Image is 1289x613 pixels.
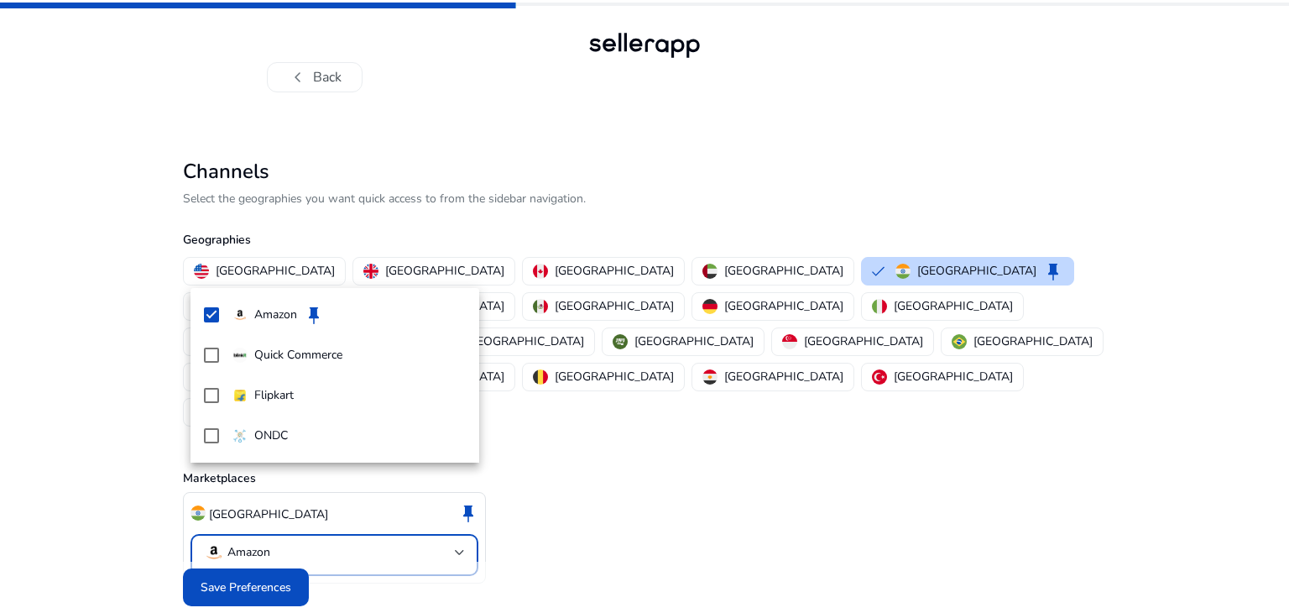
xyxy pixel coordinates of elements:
span: keep [304,305,324,325]
p: Amazon [254,306,297,324]
img: flipkart.svg [232,388,248,403]
p: Flipkart [254,386,294,405]
img: ondc-sm.webp [232,428,248,443]
p: ONDC [254,427,288,445]
img: amazon.svg [232,307,248,322]
p: Quick Commerce [254,346,342,364]
img: quick-commerce.gif [232,348,248,363]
